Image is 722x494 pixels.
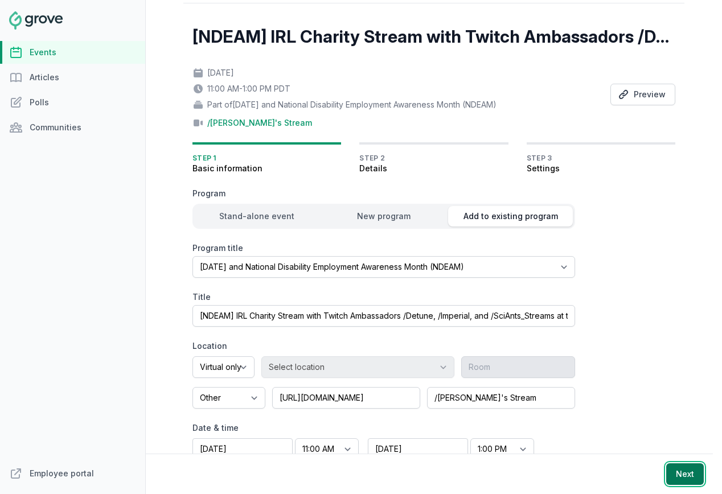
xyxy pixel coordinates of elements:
[666,463,704,485] button: Next
[359,154,508,163] span: Step 2
[192,26,675,47] h2: [NDEAM] IRL Charity Stream with Twitch Ambassadors /Detune, /Imperial, and /Sciants_streams at th...
[527,163,675,174] span: Settings
[427,387,575,409] input: URL title
[192,154,341,163] span: Step 1
[192,291,575,303] label: Title
[272,387,420,409] input: URL
[9,11,63,30] img: Grove
[368,438,468,460] input: End date
[192,340,575,352] label: Location
[192,242,575,254] label: Program title
[527,154,675,163] span: Step 3
[610,84,675,105] button: Preview
[192,188,575,199] label: Program
[195,211,319,222] div: Stand-alone event
[192,438,293,460] input: Start date
[322,211,446,222] div: New program
[192,67,601,79] div: [DATE]
[192,99,601,110] div: Part of
[359,163,508,174] span: Details
[192,163,341,174] span: Basic information
[192,83,601,94] div: 11:00 AM - 1:00 PM PDT
[192,422,534,434] label: Date & time
[207,117,312,129] a: /[PERSON_NAME]'s Stream
[232,99,497,110] span: [DATE] and National Disability Employment Awareness Month (NDEAM)
[461,356,575,378] input: Room
[192,142,675,174] nav: Progress
[448,211,573,222] div: Add to existing program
